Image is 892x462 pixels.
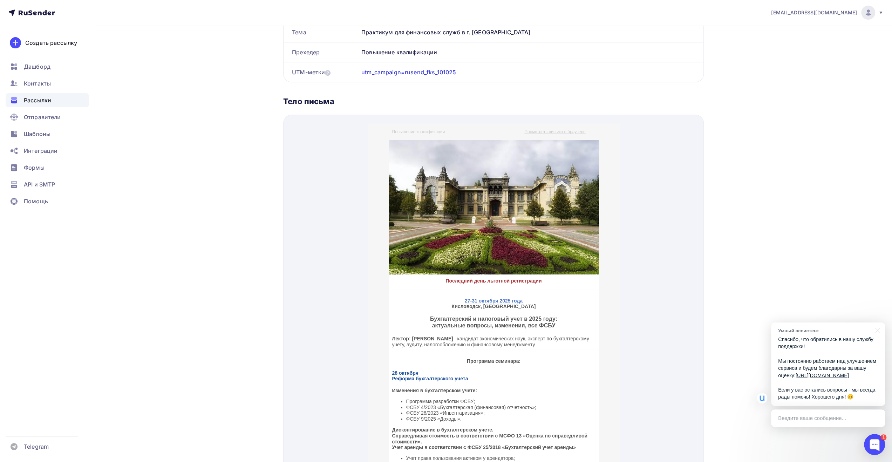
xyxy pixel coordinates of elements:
[24,163,45,172] span: Формы
[39,293,228,299] li: ФСБУ 9/2025 «Доходы».
[6,93,89,107] a: Рассылки
[292,68,331,76] div: UTM-метки
[6,161,89,175] a: Формы
[25,264,110,270] strong: Изменения в бухгалтерском учете:
[39,281,228,287] li: ФСБУ 4/2023 «Бухгалтерская (финансовая) отчетность»;
[39,350,228,362] li: Обесценение инвестиции в аренду у арендодателя в соответствии с МСФО (IFRS 9) «Финансовые инструм...
[39,287,228,293] li: ФСБУ 28/2023 «Инвентаризация»;
[25,321,208,327] strong: Учет аренды в соответствии с ФСБУ 25/2018 «Бухгалтерский учет аренды»
[39,332,228,338] li: Учет права пользования активом у арендатора;
[25,6,77,11] span: Повышение квалификации
[796,373,849,378] a: [URL][DOMAIN_NAME]
[97,175,155,180] a: 27-31 октября 2025 года
[771,6,884,20] a: [EMAIL_ADDRESS][DOMAIN_NAME]
[24,442,49,451] span: Telegram
[99,235,153,240] strong: Программа семинара:
[39,275,228,281] li: Программа разработки ФСБУ;
[771,9,857,16] span: [EMAIL_ADDRESS][DOMAIN_NAME]
[359,42,703,62] div: Повышение квалификации
[283,96,704,106] div: Тело письма
[24,147,57,155] span: Интеграции
[284,42,359,62] div: Прехедер
[24,197,48,205] span: Помощь
[39,338,228,350] li: Учет у арендодателя: операционная аренда и неоперационная (финансовая) аренда;
[25,39,77,47] div: Создать рассылку
[25,212,228,224] p: – кандидат экономических наук, эксперт по бухгалтерскому учету, аудиту, налогообложению и финансо...
[25,252,101,258] strong: Реформа бухгалтерского учета
[778,336,878,401] p: Спасибо, что обратились в нашу службу поддержки! Мы постоянно работаем над улучшением сервиса и б...
[24,180,55,189] span: API и SMTP
[39,377,228,383] li: Обзор изменений в учете запасов;
[757,393,767,403] img: Умный ассистент
[24,79,51,88] span: Контакты
[24,62,50,71] span: Дашборд
[284,22,359,42] div: Тема
[24,130,50,138] span: Шаблоны
[78,155,174,160] strong: Последний день льготной регистрации
[25,304,126,309] strong: Дисконтирование в бухгалтерском учете.
[771,409,885,427] div: Введите ваше сообщение...
[39,389,228,401] li: Обесценение запасов: чистая стоимость продажи запасов, резерв под обесценение.
[361,68,456,76] div: utm_campaign=rusend_fks_101025
[157,6,218,11] span: Посмотреть письмо в браузере
[24,113,61,121] span: Отправители
[39,383,228,389] li: Разница между запасами и долгосрочными активами к продаже;
[62,192,190,205] strong: Бухгалтерский и налоговый учет в 2025 году: актуальные вопросы, изменения, все ФСБУ
[6,127,89,141] a: Шаблоны
[21,16,231,151] img: some image
[25,366,152,372] strong: Учет запасов в соответствии ФСБУ 5/2019 «Запасы»
[25,247,51,252] strong: 28 октября
[359,22,703,42] div: Практикум для финансовых служб в г. [GEOGRAPHIC_DATA]
[84,175,168,186] strong: Кисловодск, [GEOGRAPHIC_DATA]
[25,212,86,218] strong: Лектор: [PERSON_NAME]
[25,310,220,321] strong: Справедливая стоимость в соответствии с МСФО 13 «Оценка по справедливой стоимости».
[880,434,886,440] div: 1
[6,76,89,90] a: Контакты
[778,327,871,334] div: Умный ассистент
[157,5,218,11] a: Посмотреть письмо в браузере
[6,60,89,74] a: Дашборд
[24,96,51,104] span: Рассылки
[6,110,89,124] a: Отправители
